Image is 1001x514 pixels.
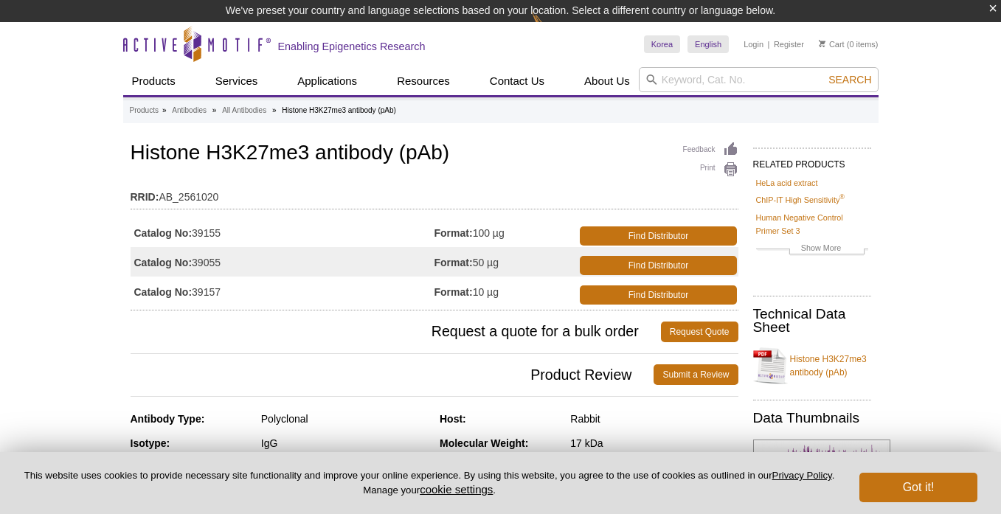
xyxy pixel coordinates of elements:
strong: Molecular Weight: [440,437,528,449]
li: Histone H3K27me3 antibody (pAb) [282,106,396,114]
td: 50 µg [434,247,578,277]
a: About Us [575,67,639,95]
button: Search [824,73,876,86]
a: Services [207,67,267,95]
td: AB_2561020 [131,181,738,205]
strong: Isotype: [131,437,170,449]
h2: Data Thumbnails [753,411,871,425]
div: IgG [261,437,429,450]
td: 10 µg [434,277,578,306]
li: | [768,35,770,53]
a: Products [123,67,184,95]
img: Change Here [532,11,571,46]
sup: ® [839,194,845,201]
span: Product Review [131,364,654,385]
a: Find Distributor [580,285,736,305]
h2: RELATED PRODUCTS [753,147,871,174]
a: Korea [644,35,680,53]
a: Feedback [683,142,738,158]
a: Register [774,39,804,49]
a: Request Quote [661,322,738,342]
a: Products [130,104,159,117]
a: English [687,35,729,53]
a: All Antibodies [222,104,266,117]
button: cookie settings [420,483,493,496]
strong: Antibody Type: [131,413,205,425]
a: Contact Us [481,67,553,95]
a: Submit a Review [654,364,738,385]
h2: Enabling Epigenetics Research [278,40,426,53]
a: Find Distributor [580,256,736,275]
strong: RRID: [131,190,159,204]
a: HeLa acid extract [756,176,818,190]
a: Antibodies [172,104,207,117]
a: Privacy Policy [772,470,832,481]
a: Find Distributor [580,226,736,246]
button: Got it! [859,473,977,502]
td: 39157 [131,277,434,306]
a: ChIP-IT High Sensitivity® [756,193,845,206]
a: Histone H3K27me3 antibody (pAb) [753,344,871,388]
a: Login [744,39,763,49]
a: Resources [388,67,459,95]
h1: Histone H3K27me3 antibody (pAb) [131,142,738,167]
a: Human Negative Control Primer Set 3 [756,211,868,237]
img: Histone H3K27me3 antibody (pAb) tested by ChIP-Seq. [753,440,890,510]
div: Rabbit [570,412,738,426]
h2: Technical Data Sheet [753,308,871,334]
td: 100 µg [434,218,578,247]
a: Print [683,162,738,178]
div: Polyclonal [261,412,429,426]
strong: Catalog No: [134,256,193,269]
li: » [162,106,167,114]
strong: Format: [434,256,473,269]
li: (0 items) [819,35,879,53]
p: This website uses cookies to provide necessary site functionality and improve your online experie... [24,469,835,497]
img: Your Cart [819,40,825,47]
strong: Format: [434,226,473,240]
strong: Host: [440,413,466,425]
div: 17 kDa [570,437,738,450]
td: 39155 [131,218,434,247]
a: Show More [756,241,868,258]
input: Keyword, Cat. No. [639,67,879,92]
strong: Format: [434,285,473,299]
td: 39055 [131,247,434,277]
li: » [212,106,217,114]
span: Request a quote for a bulk order [131,322,661,342]
a: Applications [288,67,366,95]
span: Search [828,74,871,86]
li: » [272,106,277,114]
a: Cart [819,39,845,49]
strong: Catalog No: [134,285,193,299]
strong: Catalog No: [134,226,193,240]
